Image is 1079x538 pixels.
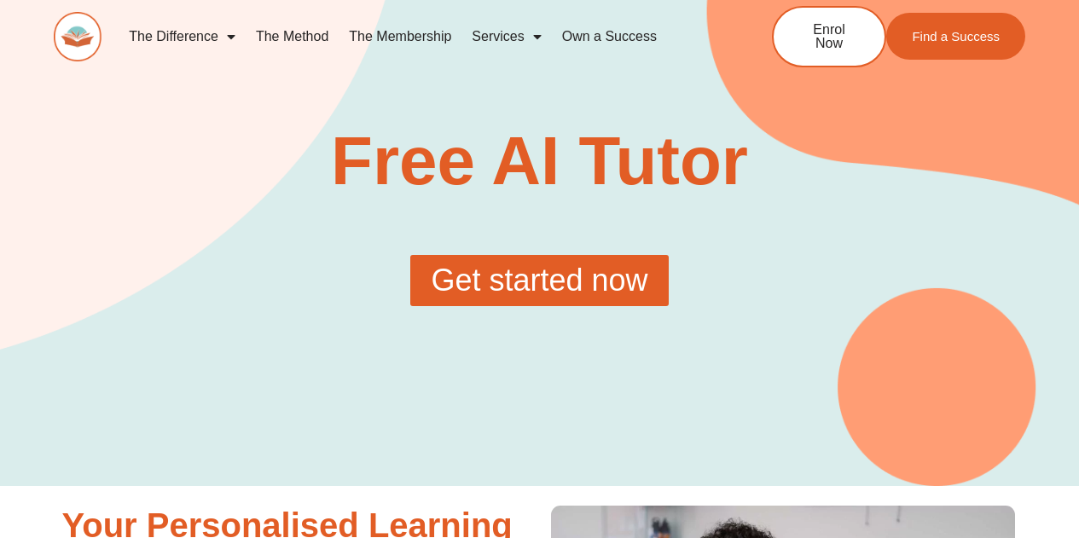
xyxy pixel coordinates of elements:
[886,13,1025,60] a: Find a Success
[912,30,1000,43] span: Find a Success
[119,17,246,56] a: The Difference
[119,17,716,56] nav: Menu
[339,17,461,56] a: The Membership
[552,17,667,56] a: Own a Success
[410,255,668,306] a: Get started now
[246,17,339,56] a: The Method
[799,23,859,50] span: Enrol Now
[461,17,551,56] a: Services
[431,265,647,296] span: Get started now
[772,6,886,67] a: Enrol Now
[293,127,786,195] h1: Free AI Tutor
